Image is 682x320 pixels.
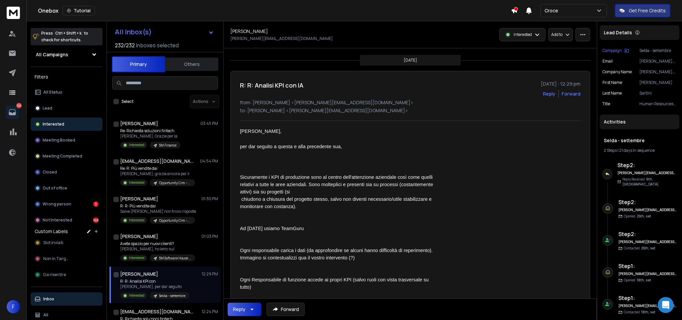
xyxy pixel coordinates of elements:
p: Get Free Credits [629,7,666,14]
div: per dar seguito a questa e alla precedente sua, [240,143,434,150]
p: Press to check for shortcuts. [41,30,88,43]
h1: [PERSON_NAME] [120,271,158,277]
p: Out of office [43,185,67,191]
button: Meeting Booked [31,134,103,147]
p: Avete spazio per nuovi clienti? [120,241,195,246]
p: R: R: Analisi KPI con [120,279,189,284]
p: Opportunity Crm - arredamento ottobre [159,218,191,223]
p: 04:54 PM [200,159,218,164]
div: Reply [233,306,245,313]
p: [PERSON_NAME], Grazie per la [120,134,180,139]
p: 01:30 PM [201,196,218,201]
span: 18th, set [641,310,655,314]
h3: Inboxes selected [136,41,179,49]
p: Closed [43,169,57,175]
p: [PERSON_NAME] [639,80,677,85]
p: All [43,312,48,318]
p: Opened [624,214,651,219]
p: Re: R: Più vendite dai [120,166,195,171]
div: 3 [93,201,99,207]
button: Not Interested146 [31,213,103,227]
div: Sicuramente i KPI di produzione sono al centro dell'attenzione aziendale così come quelli relativ... [240,173,434,210]
h1: [EMAIL_ADDRESS][DOMAIN_NAME] [120,158,193,164]
span: 25th, set [637,214,651,218]
p: Interested [129,293,144,298]
button: Primary [112,56,165,72]
h6: Step 1 : [618,294,677,302]
p: 12:29 PM [202,271,218,277]
h1: [PERSON_NAME] [120,233,158,240]
p: [PERSON_NAME][EMAIL_ADDRESS][DOMAIN_NAME] [639,59,677,64]
h1: All Inbox(s) [115,29,152,35]
button: Meeting Completed [31,150,103,163]
div: [PERSON_NAME], [240,128,434,135]
p: Re: Richiesta soluzioni fintech [120,128,180,134]
label: Select [121,99,133,104]
h1: [PERSON_NAME] [120,120,158,127]
h1: R: R: Analisi KPI con IA [240,81,304,90]
button: Interested [31,118,103,131]
p: Interested [129,218,144,223]
p: [PERSON_NAME][EMAIL_ADDRESS][DOMAIN_NAME] [230,36,333,41]
p: Opened [624,278,651,283]
button: Closed [31,165,103,179]
h1: Selda - settembre [604,137,675,144]
button: Inbox [31,292,103,306]
p: Opportunity Crm - arredamento ottobre [159,180,191,185]
p: Email [602,59,613,64]
a: 149 [6,106,19,119]
span: Slot inviati [43,240,63,245]
p: 01:03 PM [201,234,218,239]
h6: [PERSON_NAME][EMAIL_ADDRESS][DOMAIN_NAME] [618,239,677,244]
p: Selda - settembre [639,48,677,53]
span: Da risentire [43,272,66,277]
p: Meeting Completed [43,154,82,159]
button: All Campaigns [31,48,103,61]
p: Interested [129,180,144,185]
p: Reply Received [622,177,682,187]
h1: [PERSON_NAME] [230,28,268,35]
p: 12:24 PM [202,309,218,314]
h6: [PERSON_NAME][EMAIL_ADDRESS][DOMAIN_NAME] [617,170,676,175]
h3: Custom Labels [35,228,68,235]
p: Meeting Booked [43,138,75,143]
span: Non in Target [43,256,70,261]
h6: Step 2 : [618,230,677,238]
p: Lead [43,106,52,111]
span: 232 / 232 [115,41,135,49]
span: 21 days in sequence [619,148,655,153]
button: F [7,300,20,313]
p: to: [PERSON_NAME] <[PERSON_NAME][EMAIL_ADDRESS][DOMAIN_NAME]> [240,107,580,114]
div: Ogni Responsabile di funzione accede ai propri KPI (salvo ruoli con vista trasversale su tutto) [240,276,434,291]
h6: Step 2 : [617,161,682,169]
p: Salve [PERSON_NAME] non trovo risposte [120,209,196,214]
p: [PERSON_NAME], per dar seguito [120,284,189,289]
p: Contacted [624,246,655,251]
p: Last Name [602,91,622,96]
button: Reply [228,303,261,316]
div: Onebox [38,6,511,15]
p: 03:45 PM [200,121,218,126]
p: Selda - settembre [159,293,185,298]
button: Others [165,57,218,72]
p: Human Resources Manager [639,101,677,107]
span: 25th, set [641,246,655,250]
button: Slot inviati [31,236,103,249]
div: Forward [562,91,580,97]
h1: [EMAIL_ADDRESS][DOMAIN_NAME] [120,308,193,315]
p: [PERSON_NAME], grazie ancora per il [120,171,195,176]
h6: [PERSON_NAME][EMAIL_ADDRESS][DOMAIN_NAME] [618,271,677,276]
p: [PERSON_NAME], ho letto sul [120,246,195,252]
h6: [PERSON_NAME][EMAIL_ADDRESS][DOMAIN_NAME] [618,207,677,212]
div: Open Intercom Messenger [658,297,674,313]
p: Croce [545,7,561,14]
p: SM Finance [159,143,176,148]
p: [PERSON_NAME] Group [639,69,677,75]
p: SM Software House & IT - ottobre [159,256,191,261]
div: | [604,148,675,153]
span: Ctrl + Shift + k [54,29,83,37]
button: Campaign [602,48,629,53]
